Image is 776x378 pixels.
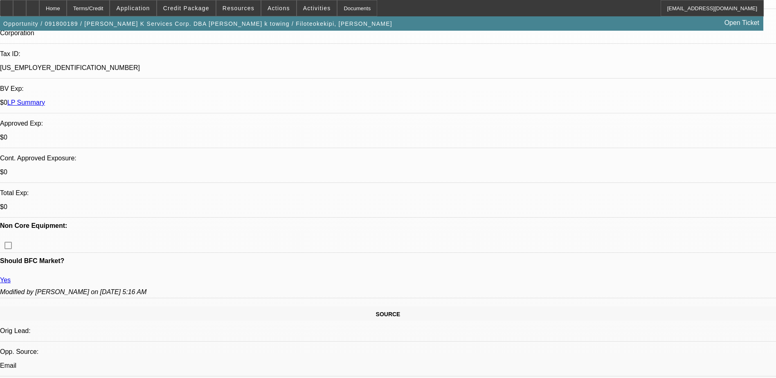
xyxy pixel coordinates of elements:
[261,0,296,16] button: Actions
[303,5,331,11] span: Activities
[7,99,45,106] a: LP Summary
[223,5,254,11] span: Resources
[376,311,400,317] span: SOURCE
[157,0,216,16] button: Credit Package
[3,20,392,27] span: Opportunity / 091800189 / [PERSON_NAME] K Services Corp. DBA [PERSON_NAME] k towing / Filoteokeki...
[163,5,209,11] span: Credit Package
[110,0,156,16] button: Application
[216,0,261,16] button: Resources
[268,5,290,11] span: Actions
[297,0,337,16] button: Activities
[721,16,763,30] a: Open Ticket
[116,5,150,11] span: Application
